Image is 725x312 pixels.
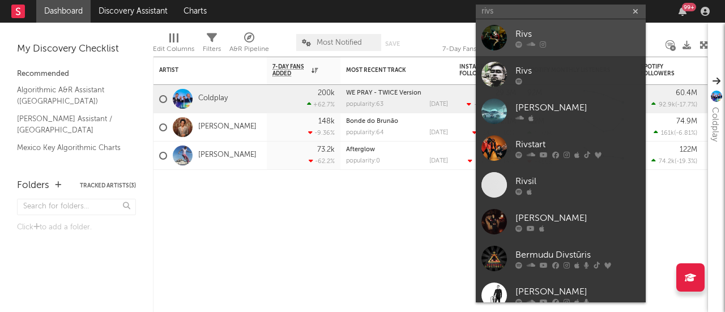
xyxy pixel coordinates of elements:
[659,102,675,108] span: 92.9k
[346,118,448,125] div: Bonde do Brunão
[308,129,335,136] div: -9.36 %
[203,28,221,61] div: Filters
[641,63,680,77] div: Spotify Followers
[229,42,269,56] div: A&R Pipeline
[429,158,448,164] div: [DATE]
[476,240,646,277] a: Bermudu Divstūris
[80,183,136,189] button: Tracked Artists(3)
[17,179,49,193] div: Folders
[346,90,421,96] a: WE PRAY - TWICE Version
[17,42,136,56] div: My Discovery Checklist
[661,130,674,136] span: 161k
[346,118,398,125] a: Bonde do Brunão
[459,63,499,77] div: Instagram Followers
[346,90,448,96] div: WE PRAY - TWICE Version
[17,199,136,215] input: Search for folders...
[317,39,362,46] span: Most Notified
[676,118,697,125] div: 74.9M
[476,166,646,203] a: Rivsil
[708,107,722,142] div: Coldplay
[476,5,646,19] input: Search for artists
[385,41,400,47] button: Save
[198,122,257,132] a: [PERSON_NAME]
[198,151,257,160] a: [PERSON_NAME]
[515,27,640,41] div: Rivs
[515,64,640,78] div: Rivs
[476,19,646,56] a: Rivs
[676,130,696,136] span: -6.81 %
[317,146,335,153] div: 73.2k
[515,285,640,298] div: [PERSON_NAME]
[309,157,335,165] div: -62.2 %
[442,42,527,56] div: 7-Day Fans Added (7-Day Fans Added)
[651,101,697,108] div: ( )
[307,101,335,108] div: +62.7 %
[468,157,516,165] div: ( )
[272,63,309,77] span: 7-Day Fans Added
[476,203,646,240] a: [PERSON_NAME]
[680,146,697,153] div: 122M
[346,101,383,108] div: popularity: 63
[659,159,675,165] span: 74.2k
[346,147,375,153] a: Afterglow
[654,129,697,136] div: ( )
[515,101,640,114] div: [PERSON_NAME]
[346,147,448,153] div: Afterglow
[429,130,448,136] div: [DATE]
[203,42,221,56] div: Filters
[17,221,136,234] div: Click to add a folder.
[476,130,646,166] a: Rivstart
[676,159,696,165] span: -19.3 %
[676,89,697,97] div: 60.4M
[346,67,431,74] div: Most Recent Track
[346,158,380,164] div: popularity: 0
[515,174,640,188] div: Rivsil
[17,142,125,154] a: Mexico Key Algorithmic Charts
[467,101,516,108] div: ( )
[318,89,335,97] div: 200k
[515,248,640,262] div: Bermudu Divstūris
[677,102,696,108] span: -17.7 %
[651,157,697,165] div: ( )
[229,28,269,61] div: A&R Pipeline
[475,159,493,165] span: -17.5k
[682,3,696,11] div: 99 +
[474,102,492,108] span: -5.91k
[472,129,516,136] div: ( )
[153,42,194,56] div: Edit Columns
[476,93,646,130] a: [PERSON_NAME]
[515,211,640,225] div: [PERSON_NAME]
[17,84,125,107] a: Algorithmic A&R Assistant ([GEOGRAPHIC_DATA])
[679,7,686,16] button: 99+
[159,67,244,74] div: Artist
[17,113,125,136] a: [PERSON_NAME] Assistant / [GEOGRAPHIC_DATA]
[346,130,384,136] div: popularity: 64
[318,118,335,125] div: 148k
[515,138,640,151] div: Rivstart
[476,56,646,93] a: Rivs
[198,94,228,104] a: Coldplay
[429,101,448,108] div: [DATE]
[442,28,527,61] div: 7-Day Fans Added (7-Day Fans Added)
[153,28,194,61] div: Edit Columns
[17,67,136,81] div: Recommended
